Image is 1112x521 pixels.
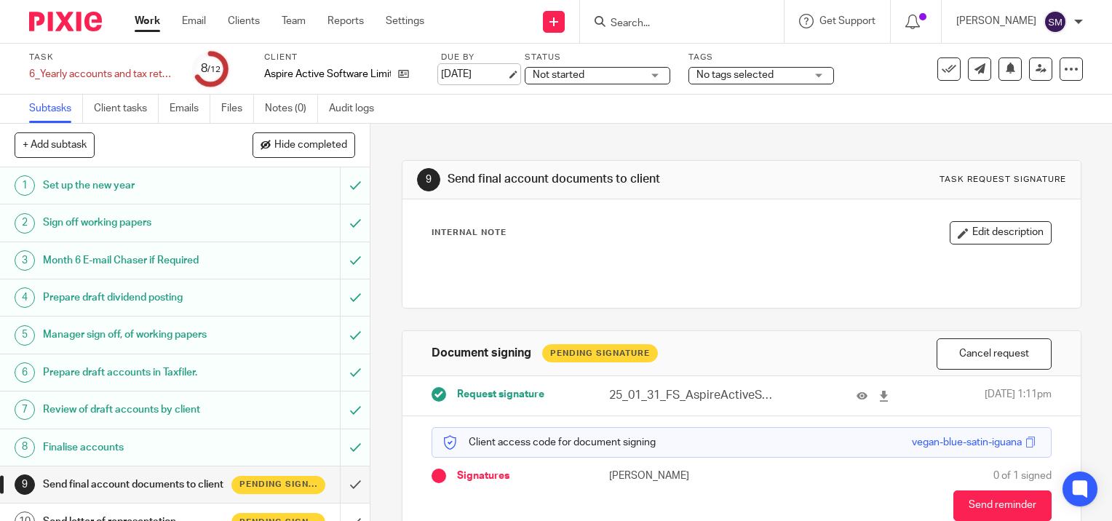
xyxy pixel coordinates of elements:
span: No tags selected [696,70,774,80]
div: 2 [15,213,35,234]
h1: Finalise accounts [43,437,231,458]
small: /12 [207,65,221,73]
p: [PERSON_NAME] [609,469,742,483]
div: 6 [15,362,35,383]
img: svg%3E [1044,10,1067,33]
span: Pending signature [239,478,318,490]
label: Tags [688,52,834,63]
h1: Sign off working papers [43,212,231,234]
p: Internal Note [432,227,507,239]
span: Get Support [819,16,875,26]
h1: Prepare draft accounts in Taxfiler. [43,362,231,383]
label: Client [264,52,423,63]
a: Notes (0) [265,95,318,123]
button: + Add subtask [15,132,95,157]
input: Search [609,17,740,31]
label: Due by [441,52,507,63]
div: 3 [15,250,35,271]
h1: Manager sign off, of working papers [43,324,231,346]
label: Status [525,52,670,63]
label: Task [29,52,175,63]
button: Edit description [950,221,1052,244]
div: 1 [15,175,35,196]
a: Subtasks [29,95,83,123]
a: Files [221,95,254,123]
span: Request signature [457,387,544,402]
h1: Send final account documents to client [43,474,231,496]
button: Send reminder [953,490,1052,521]
div: 6_Yearly accounts and tax return [29,67,175,81]
span: Not started [533,70,584,80]
h1: Review of draft accounts by client [43,399,231,421]
a: Team [282,14,306,28]
a: Audit logs [329,95,385,123]
div: 4 [15,287,35,308]
a: Settings [386,14,424,28]
h1: Set up the new year [43,175,231,196]
a: Clients [228,14,260,28]
button: Hide completed [253,132,355,157]
h1: Prepare draft dividend posting [43,287,231,309]
button: Cancel request [937,338,1052,370]
img: Pixie [29,12,102,31]
span: Hide completed [274,140,347,151]
p: Client access code for document signing [443,435,656,450]
span: Signatures [457,469,509,483]
p: Aspire Active Software Limited [264,67,391,81]
a: Work [135,14,160,28]
div: Pending Signature [542,344,658,362]
div: 5 [15,325,35,346]
h1: Send final account documents to client [448,172,772,187]
div: vegan-blue-satin-iguana [912,435,1022,450]
p: [PERSON_NAME] [956,14,1036,28]
a: Reports [327,14,364,28]
a: Client tasks [94,95,159,123]
a: Email [182,14,206,28]
div: Task request signature [940,174,1066,186]
div: 9 [417,168,440,191]
p: 25_01_31_FS_AspireActiveSoftwareLimited_31012025.pdf [609,387,777,404]
div: 8 [201,60,221,77]
div: 8 [15,437,35,458]
a: Emails [170,95,210,123]
h1: Month 6 E-mail Chaser if Required [43,250,231,271]
div: 7 [15,399,35,420]
span: 0 of 1 signed [993,469,1052,483]
h1: Document signing [432,346,531,361]
div: 9 [15,474,35,495]
span: [DATE] 1:11pm [985,387,1052,404]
